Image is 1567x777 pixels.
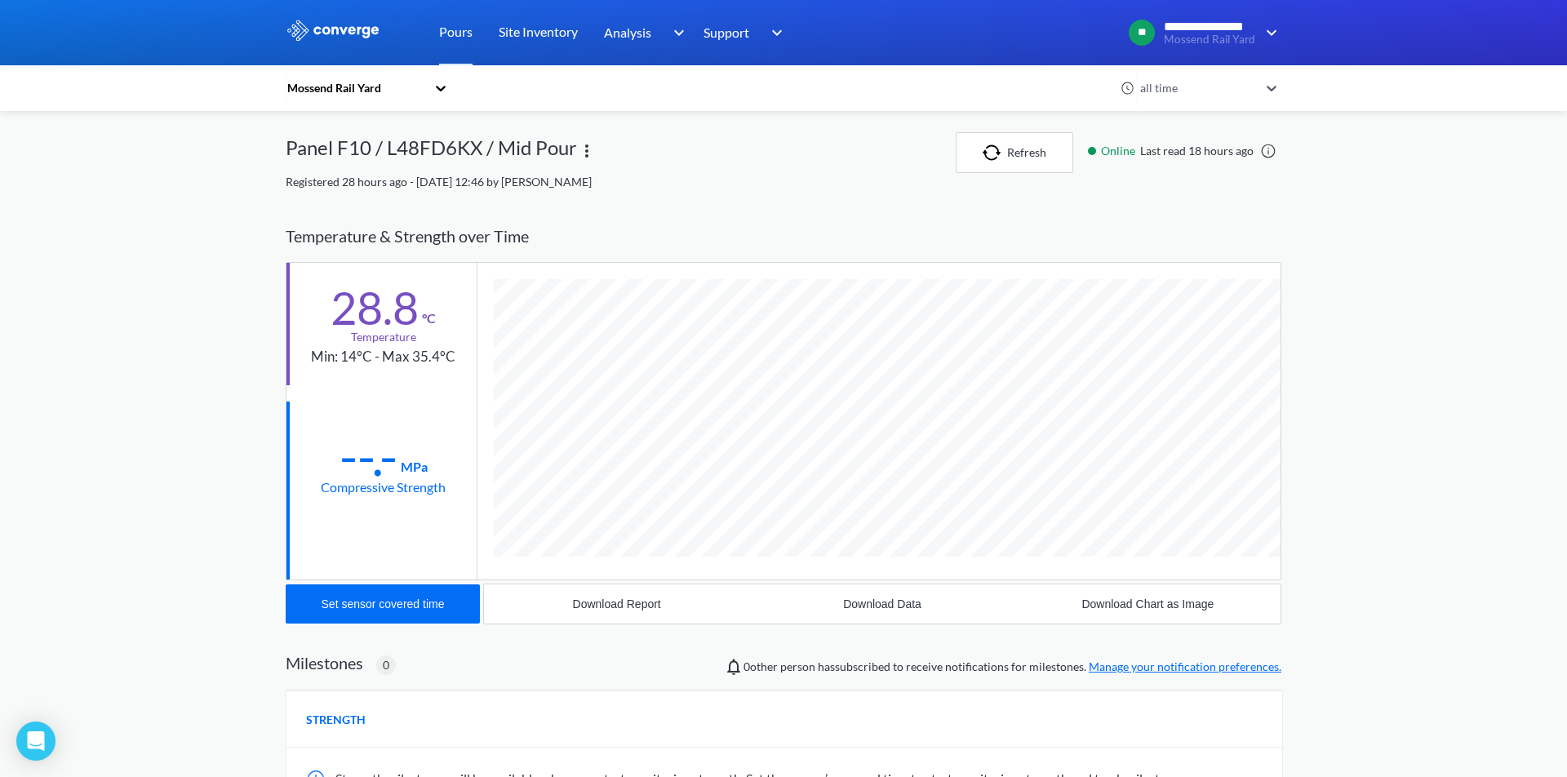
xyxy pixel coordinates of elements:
button: Download Report [484,584,749,624]
img: downArrow.svg [1255,23,1281,42]
button: Download Chart as Image [1015,584,1281,624]
span: Mossend Rail Yard [1164,33,1255,46]
div: Last read 18 hours ago [1080,142,1281,160]
div: Open Intercom Messenger [16,721,55,761]
button: Download Data [749,584,1014,624]
div: Download Data [843,597,921,610]
img: notifications-icon.svg [724,657,744,677]
div: Download Report [573,597,661,610]
span: Online [1101,142,1140,160]
div: --.- [340,436,397,477]
img: icon-refresh.svg [983,144,1007,161]
div: Set sensor covered time [322,597,445,610]
h2: Milestones [286,653,363,673]
div: all time [1136,79,1258,97]
button: Set sensor covered time [286,584,480,624]
img: downArrow.svg [761,23,787,42]
a: Manage your notification preferences. [1089,659,1281,673]
div: 28.8 [331,287,419,328]
img: more.svg [577,141,597,161]
img: icon-clock.svg [1121,81,1135,95]
div: Temperature [351,328,416,346]
div: Min: 14°C - Max 35.4°C [311,346,455,368]
div: Panel F10 / L48FD6KX / Mid Pour [286,132,577,173]
span: Registered 28 hours ago - [DATE] 12:46 by [PERSON_NAME] [286,175,592,189]
button: Refresh [956,132,1073,173]
div: Mossend Rail Yard [286,79,426,97]
div: Download Chart as Image [1081,597,1214,610]
div: Compressive Strength [321,477,446,497]
span: 0 other [744,659,778,673]
span: Analysis [604,22,651,42]
div: Temperature & Strength over Time [286,211,1281,262]
span: Support [704,22,749,42]
img: logo_ewhite.svg [286,20,380,41]
span: STRENGTH [306,711,366,729]
span: 0 [383,656,389,674]
img: downArrow.svg [663,23,689,42]
span: person has subscribed to receive notifications for milestones. [744,658,1281,676]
